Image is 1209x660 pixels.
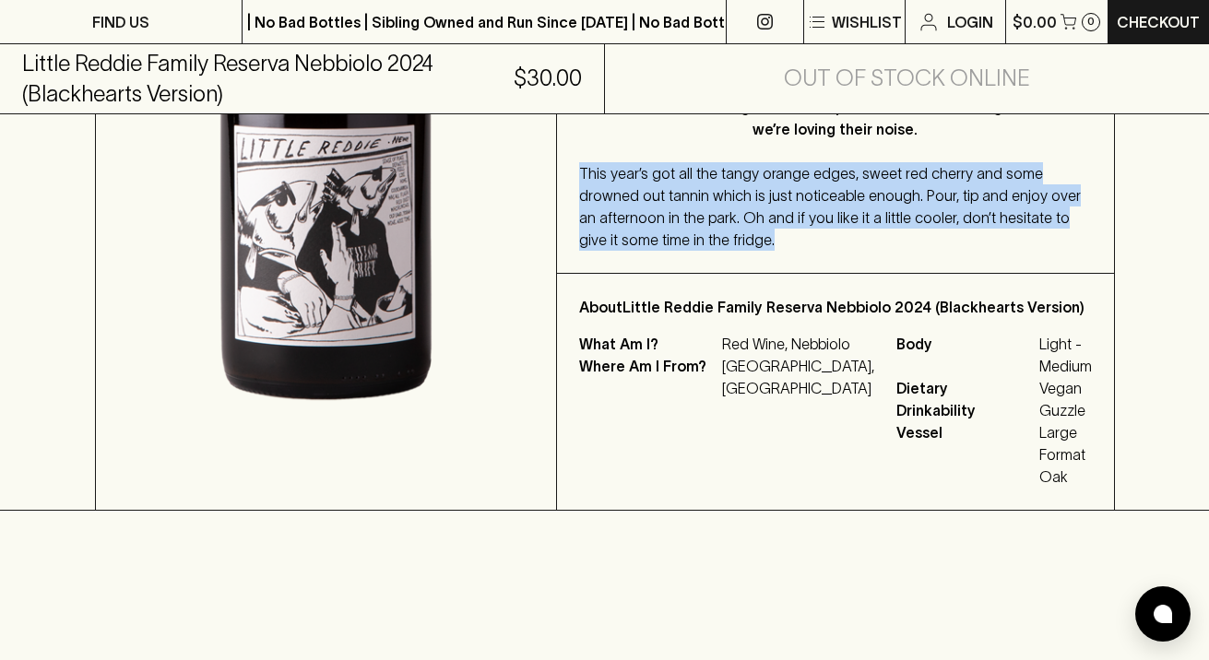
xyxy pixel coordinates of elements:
p: Wishlist [832,11,902,33]
span: Vessel [896,421,1035,488]
p: Red Wine, Nebbiolo [722,333,874,355]
p: Login [947,11,993,33]
span: Light - Medium [1039,333,1092,377]
img: bubble-icon [1154,605,1172,623]
p: What Am I? [579,333,717,355]
span: Large Format Oak [1039,421,1092,488]
span: Drinkability [896,399,1035,421]
span: Guzzle [1039,399,1092,421]
p: 0 [1087,17,1095,27]
span: Body [896,333,1035,377]
p: FIND US [92,11,149,33]
p: [GEOGRAPHIC_DATA], [GEOGRAPHIC_DATA] [722,355,874,399]
p: $0.00 [1013,11,1057,33]
h5: $30.00 [514,64,582,93]
span: This year’s got all the tangy orange edges, sweet red cherry and some drowned out tannin which is... [579,165,1081,248]
p: Checkout [1117,11,1200,33]
p: Little Reddie has given us AAA passes to their show again and we’re loving their noise. [616,96,1055,140]
p: Where Am I From? [579,355,717,399]
p: About Little Reddie Family Reserva Nebbiolo 2024 (Blackhearts Version) [579,296,1092,318]
h5: Little Reddie Family Reserva Nebbiolo 2024 (Blackhearts Version) [22,49,514,108]
span: Dietary [896,377,1035,399]
span: Vegan [1039,377,1092,399]
h5: Out of Stock Online [784,64,1030,93]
